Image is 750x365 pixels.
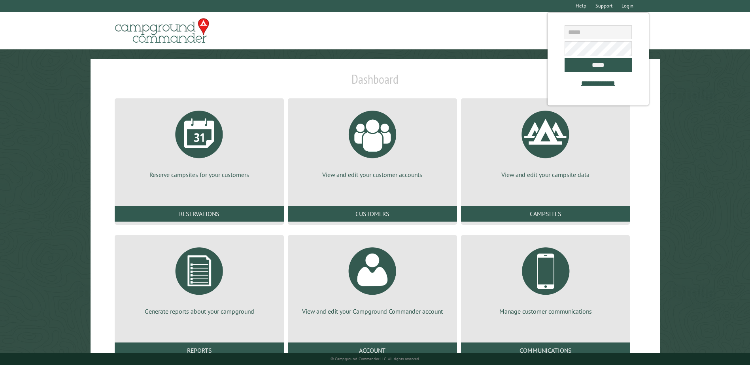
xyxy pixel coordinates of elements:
[115,342,284,358] a: Reports
[124,241,274,316] a: Generate reports about your campground
[124,170,274,179] p: Reserve campsites for your customers
[288,206,457,222] a: Customers
[113,71,637,93] h1: Dashboard
[115,206,284,222] a: Reservations
[297,307,448,316] p: View and edit your Campground Commander account
[124,307,274,316] p: Generate reports about your campground
[470,307,621,316] p: Manage customer communications
[461,342,630,358] a: Communications
[470,170,621,179] p: View and edit your campsite data
[297,105,448,179] a: View and edit your customer accounts
[331,356,420,361] small: © Campground Commander LLC. All rights reserved.
[470,105,621,179] a: View and edit your campsite data
[297,241,448,316] a: View and edit your Campground Commander account
[288,342,457,358] a: Account
[124,105,274,179] a: Reserve campsites for your customers
[297,170,448,179] p: View and edit your customer accounts
[470,241,621,316] a: Manage customer communications
[461,206,630,222] a: Campsites
[113,15,212,46] img: Campground Commander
